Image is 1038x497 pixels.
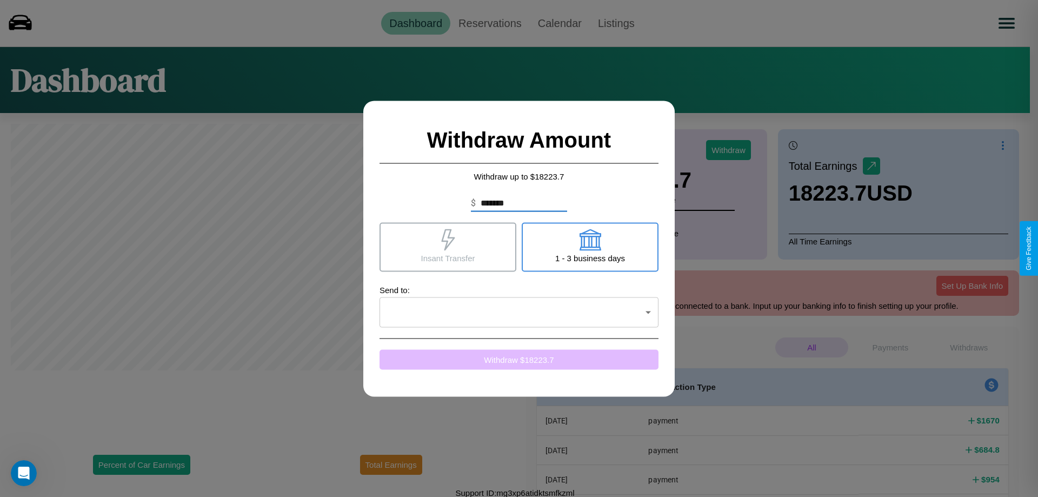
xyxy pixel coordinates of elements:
[471,196,476,209] p: $
[421,250,475,265] p: Insant Transfer
[380,282,658,297] p: Send to:
[380,117,658,163] h2: Withdraw Amount
[1025,227,1033,270] div: Give Feedback
[11,460,37,486] iframe: Intercom live chat
[555,250,625,265] p: 1 - 3 business days
[380,349,658,369] button: Withdraw $18223.7
[380,169,658,183] p: Withdraw up to $ 18223.7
